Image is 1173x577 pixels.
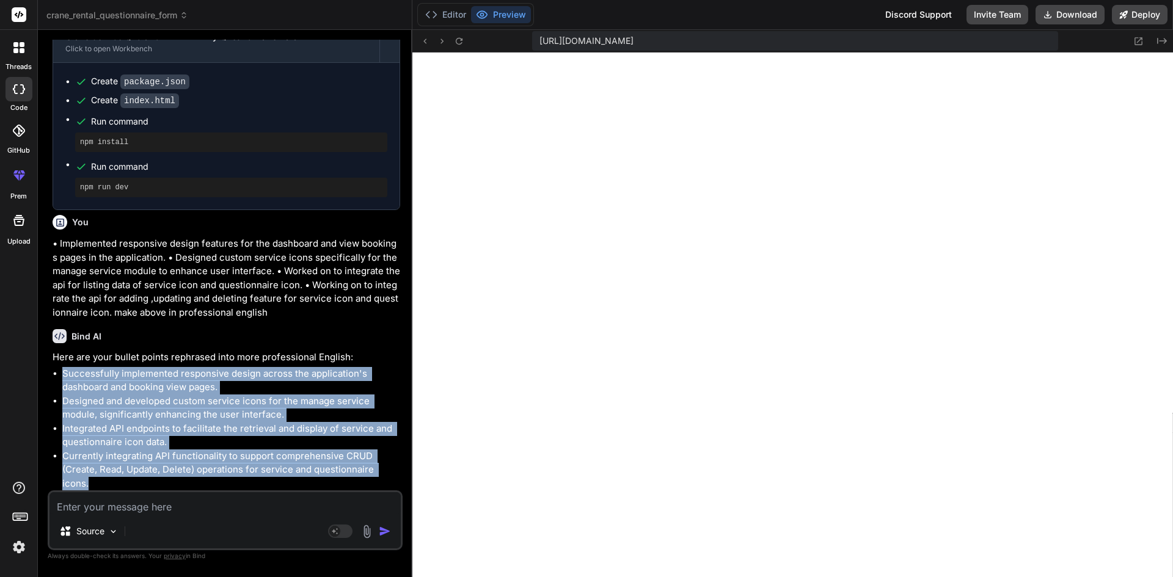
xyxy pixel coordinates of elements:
li: Integrated API endpoints to facilitate the retrieval and display of service and questionnaire ico... [62,422,400,449]
button: Invite Team [967,5,1028,24]
label: Upload [7,236,31,247]
pre: npm install [80,137,382,147]
li: Designed and developed custom service icons for the manage service module, significantly enhancin... [62,394,400,422]
span: Run command [91,161,387,173]
button: Deploy [1112,5,1168,24]
span: privacy [164,552,186,559]
div: Create [91,75,189,88]
img: attachment [360,524,374,539]
div: Create [91,94,179,107]
button: Editor [420,6,471,23]
p: Always double-check its answers. Your in Bind [48,550,403,562]
span: crane_rental_questionnaire_form [46,9,188,21]
button: Download [1036,5,1105,24]
button: Preview [471,6,531,23]
li: Successfully implemented responsive design across the application's dashboard and booking view pa... [62,367,400,394]
h6: You [72,216,89,228]
label: GitHub [7,145,30,156]
div: Discord Support [878,5,959,24]
img: icon [379,525,391,537]
span: [URL][DOMAIN_NAME] [539,35,634,47]
button: Crane Service Quotation with Dummy Questionnaire DataClick to open Workbench [53,22,379,62]
span: Run command [91,115,387,128]
code: package.json [120,74,189,89]
label: threads [5,62,32,72]
p: Source [76,525,104,537]
li: Currently integrating API functionality to support comprehensive CRUD (Create, Read, Update, Dele... [62,449,400,491]
div: Click to open Workbench [65,44,367,54]
code: index.html [120,93,179,108]
pre: npm run dev [80,183,382,192]
p: Here are your bullet points rephrased into more professional English: [53,350,400,365]
h6: Bind AI [71,330,101,343]
label: code [10,103,27,113]
img: settings [9,537,29,557]
p: • Implemented responsive design features for the dashboard and view bookings pages in the applica... [53,237,400,319]
img: Pick Models [108,526,119,537]
label: prem [10,191,27,201]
